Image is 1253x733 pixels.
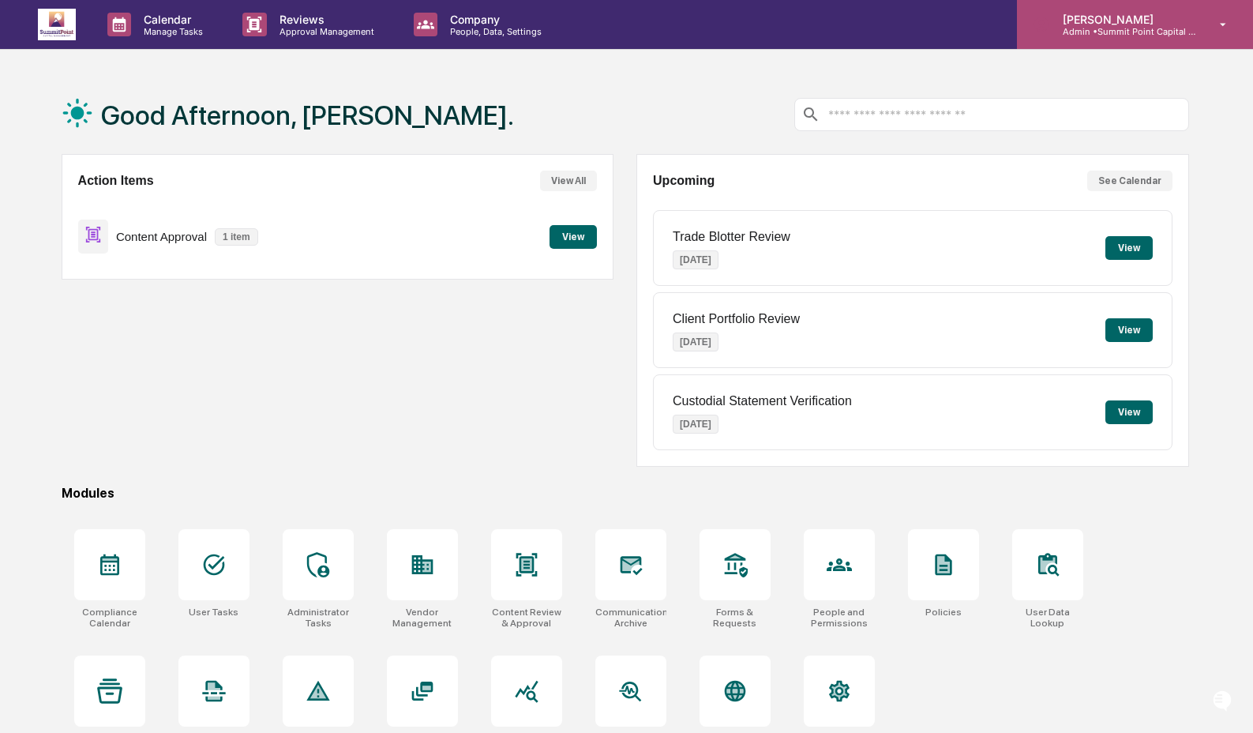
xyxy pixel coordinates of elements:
button: View [1105,236,1153,260]
button: View [550,225,597,249]
div: Forms & Requests [700,607,771,629]
p: Admin • Summit Point Capital Management [1050,26,1197,37]
div: User Data Lookup [1012,607,1083,629]
a: Powered byPylon [111,267,191,280]
div: Administrator Tasks [283,607,354,629]
div: Content Review & Approval [491,607,562,629]
span: Pylon [157,268,191,280]
p: Client Portfolio Review [673,312,800,326]
p: Manage Tasks [131,26,211,37]
div: Policies [925,607,962,618]
p: Calendar [131,13,211,26]
div: Modules [62,486,1189,501]
p: Content Approval [116,230,207,243]
img: logo [38,9,76,40]
p: Approval Management [267,26,382,37]
div: People and Permissions [804,607,875,629]
p: [DATE] [673,333,718,351]
a: View [550,228,597,243]
p: Company [437,13,550,26]
div: User Tasks [189,607,238,618]
iframe: Open customer support [1202,681,1245,724]
p: People, Data, Settings [437,26,550,37]
button: View [1105,400,1153,424]
p: [PERSON_NAME] [1050,13,1197,26]
button: View All [540,171,597,191]
p: Reviews [267,13,382,26]
p: Trade Blotter Review [673,230,790,244]
button: See Calendar [1087,171,1172,191]
h2: Upcoming [653,174,715,188]
h1: Good Afternoon, [PERSON_NAME]. [101,100,514,131]
button: View [1105,318,1153,342]
p: [DATE] [673,250,718,269]
p: [DATE] [673,415,718,434]
p: Custodial Statement Verification [673,394,852,408]
div: Compliance Calendar [74,607,145,629]
div: Vendor Management [387,607,458,629]
h2: Action Items [78,174,154,188]
p: 1 item [215,228,258,246]
div: Communications Archive [595,607,666,629]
